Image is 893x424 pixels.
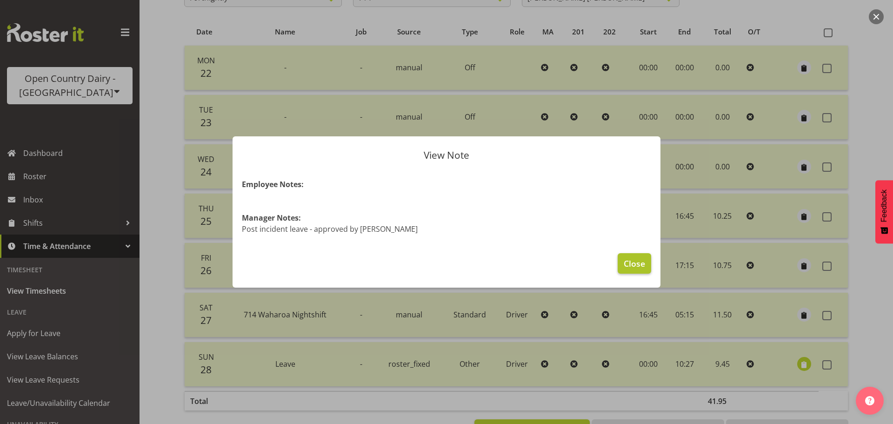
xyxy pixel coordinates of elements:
span: Feedback [880,189,888,222]
h4: Manager Notes: [242,212,651,223]
img: help-xxl-2.png [865,396,874,405]
button: Feedback - Show survey [875,180,893,243]
p: View Note [242,150,651,160]
button: Close [618,253,651,274]
h4: Employee Notes: [242,179,651,190]
span: Close [624,257,645,269]
p: Post incident leave - approved by [PERSON_NAME] [242,223,651,235]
